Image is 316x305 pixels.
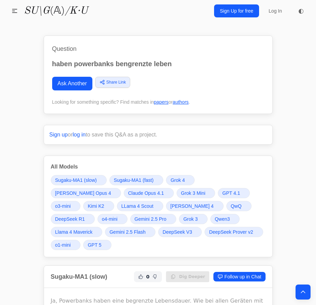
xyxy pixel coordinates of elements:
[124,188,174,198] a: Claude Opus 4.1
[51,227,103,237] a: Llama 4 Maverick
[213,272,265,281] a: Follow up in Chat
[88,203,104,209] span: Kimi K2
[109,229,146,235] span: Gemini 2.5 Flash
[294,4,308,18] button: ◐
[226,201,252,211] a: QwQ
[181,190,206,197] span: Grok 3 Mini
[83,240,111,250] a: GPT 5
[128,190,164,197] span: Claude Opus 4.1
[55,177,97,184] span: Sugaku-MA1 (slow)
[105,227,155,237] a: Gemini 2.5 Flash
[298,8,304,14] span: ◐
[52,44,264,54] h1: Question
[24,5,88,17] a: SU\G(𝔸)/K·U
[151,273,159,281] button: Not Helpful
[183,216,198,222] span: Grok 3
[88,242,101,248] span: GPT 5
[163,229,192,235] span: DeepSeek V3
[52,59,264,69] p: haben powerbanks bengrenzte leben
[177,188,215,198] a: Grok 3 Mini
[49,132,68,137] a: Sign up
[166,201,224,211] a: [PERSON_NAME] 4
[146,273,150,280] span: 0
[218,188,250,198] a: GPT 4.1
[55,216,85,222] span: DeepSeek R1
[51,214,95,224] a: DeepSeek R1
[49,131,267,139] p: or to save this Q&A as a project.
[130,214,176,224] a: Gemini 2.5 Pro
[51,163,266,171] h3: All Models
[215,216,230,222] span: Qwen3
[166,175,195,185] a: Grok 4
[106,79,126,85] span: Share Link
[179,214,208,224] a: Grok 3
[158,227,202,237] a: DeepSeek V3
[109,175,164,185] a: Sugaku-MA1 (fast)
[24,6,50,16] i: SU\G
[55,190,111,197] span: [PERSON_NAME] Opus 4
[55,242,71,248] span: o1-mini
[52,99,264,105] div: Looking for something specific? Find matches in or .
[97,214,127,224] a: o4-mini
[209,229,253,235] span: DeepSeek Prover v2
[55,229,93,235] span: Llama 4 Maverick
[55,203,71,209] span: o3-mini
[222,190,240,197] span: GPT 4.1
[231,203,242,209] span: QwQ
[51,175,107,185] a: Sugaku-MA1 (slow)
[117,201,163,211] a: LLama 4 Scout
[265,5,286,17] a: Log In
[83,201,114,211] a: Kimi K2
[51,272,107,281] h2: Sugaku-MA1 (slow)
[296,285,311,300] button: Back to top
[73,132,86,137] a: log in
[121,203,153,209] span: LLama 4 Scout
[170,203,214,209] span: [PERSON_NAME] 4
[51,188,121,198] a: [PERSON_NAME] Opus 4
[135,216,166,222] span: Gemini 2.5 Pro
[154,99,168,105] a: papers
[52,77,92,90] a: Ask Another
[114,177,154,184] span: Sugaku-MA1 (fast)
[137,273,145,281] button: Helpful
[173,99,189,105] a: authors
[214,4,259,17] a: Sign Up for free
[51,201,81,211] a: o3-mini
[205,227,263,237] a: DeepSeek Prover v2
[102,216,118,222] span: o4-mini
[65,6,88,16] i: /K·U
[51,240,81,250] a: o1-mini
[210,214,240,224] a: Qwen3
[170,177,185,184] span: Grok 4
